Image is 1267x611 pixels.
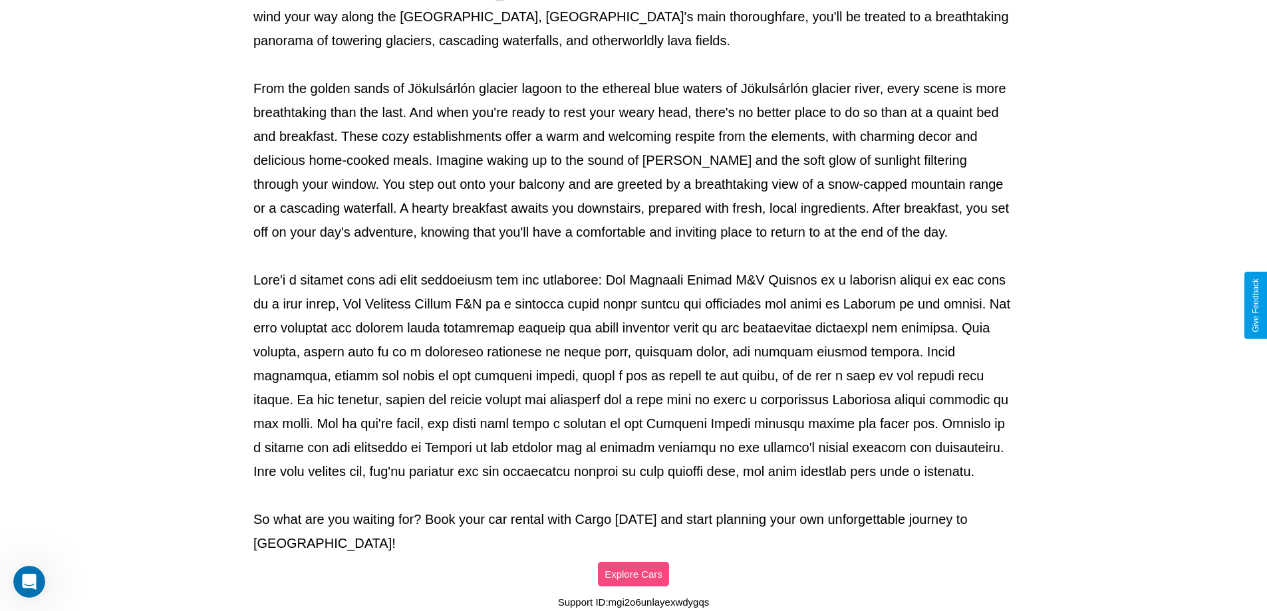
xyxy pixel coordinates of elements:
[558,593,710,611] p: Support ID: mgi2o6unlayexwdygqs
[598,562,669,586] button: Explore Cars
[1251,279,1260,332] div: Give Feedback
[13,566,45,598] iframe: Intercom live chat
